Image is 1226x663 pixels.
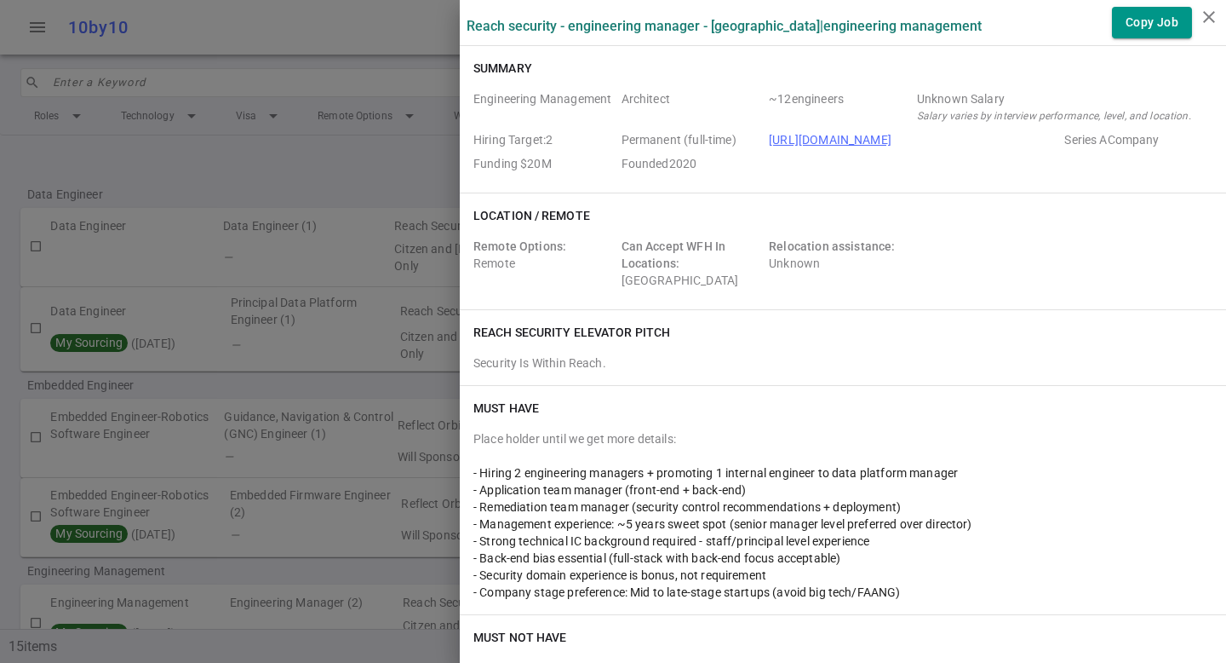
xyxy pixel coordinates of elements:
h6: Must Have [473,400,539,417]
span: - Remediation team manager (security control recommendations + deployment) [473,500,901,514]
span: Team Count [769,90,910,124]
div: Place holder until we get more details: [473,430,1212,447]
label: Reach Security - Engineering Manager - [GEOGRAPHIC_DATA] | Engineering Management [467,18,982,34]
div: Remote [473,238,615,289]
span: - Hiring 2 engineering managers + promoting 1 internal engineer to data platform manager [473,466,958,480]
i: Salary varies by interview performance, level, and location. [917,110,1191,122]
span: - Back-end bias essential (full-stack with back-end focus acceptable) [473,551,840,565]
span: Employer Founded [622,155,763,172]
i: close [1199,7,1219,27]
span: Job Type [622,131,763,148]
h6: Reach Security elevator pitch [473,324,670,341]
div: Unknown [769,238,910,289]
div: Salary Range [917,90,1206,107]
h6: Location / Remote [473,207,590,224]
button: Copy Job [1112,7,1192,38]
span: Can Accept WFH In Locations: [622,239,726,270]
h6: Must NOT Have [473,629,566,646]
a: [URL][DOMAIN_NAME] [769,133,891,147]
span: Roles [473,90,615,124]
span: Employer Stage e.g. Series A [1064,131,1206,148]
span: - Application team manager (front-end + back-end) [473,483,746,497]
span: - Management experience: ~5 years sweet spot (senior manager level preferred over director) [473,517,972,531]
span: Level [622,90,763,124]
span: Employer Founding [473,155,615,172]
span: - Strong technical IC background required - staff/principal level experience [473,534,869,548]
span: - Security domain experience is bonus, not requirement [473,568,766,582]
div: [GEOGRAPHIC_DATA] [622,238,763,289]
span: Relocation assistance: [769,239,895,253]
span: Remote Options: [473,239,566,253]
h6: Summary [473,60,532,77]
span: - Company stage preference: Mid to late-stage startups (avoid big tech/FAANG) [473,585,901,599]
span: Hiring Target [473,131,615,148]
div: Security Is Within Reach. [473,355,1212,372]
span: Company URL [769,131,1057,148]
